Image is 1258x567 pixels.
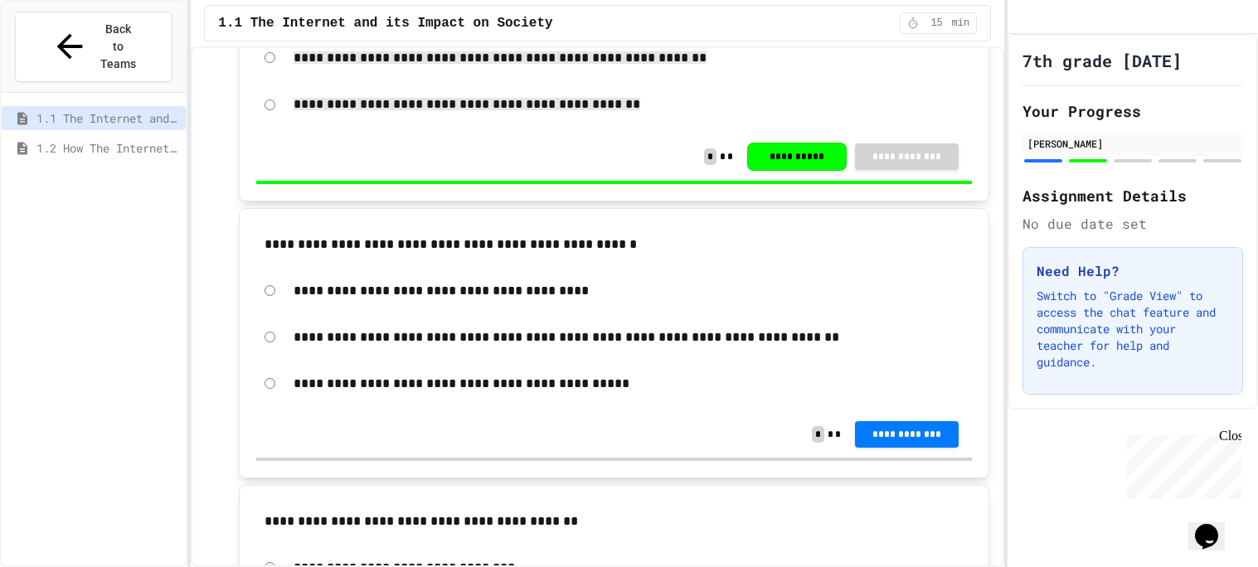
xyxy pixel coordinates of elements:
[218,13,552,33] span: 1.1 The Internet and its Impact on Society
[36,109,179,127] span: 1.1 The Internet and its Impact on Society
[1188,501,1241,550] iframe: chat widget
[1027,136,1238,151] div: [PERSON_NAME]
[36,139,179,157] span: 1.2 How The Internet Works
[924,17,950,30] span: 15
[15,12,172,82] button: Back to Teams
[1022,184,1243,207] h2: Assignment Details
[1022,49,1182,72] h1: 7th grade [DATE]
[1037,288,1229,371] p: Switch to "Grade View" to access the chat feature and communicate with your teacher for help and ...
[1022,214,1243,234] div: No due date set
[99,21,138,73] span: Back to Teams
[7,7,114,105] div: Chat with us now!Close
[1120,429,1241,499] iframe: chat widget
[1022,99,1243,123] h2: Your Progress
[952,17,970,30] span: min
[1037,261,1229,281] h3: Need Help?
